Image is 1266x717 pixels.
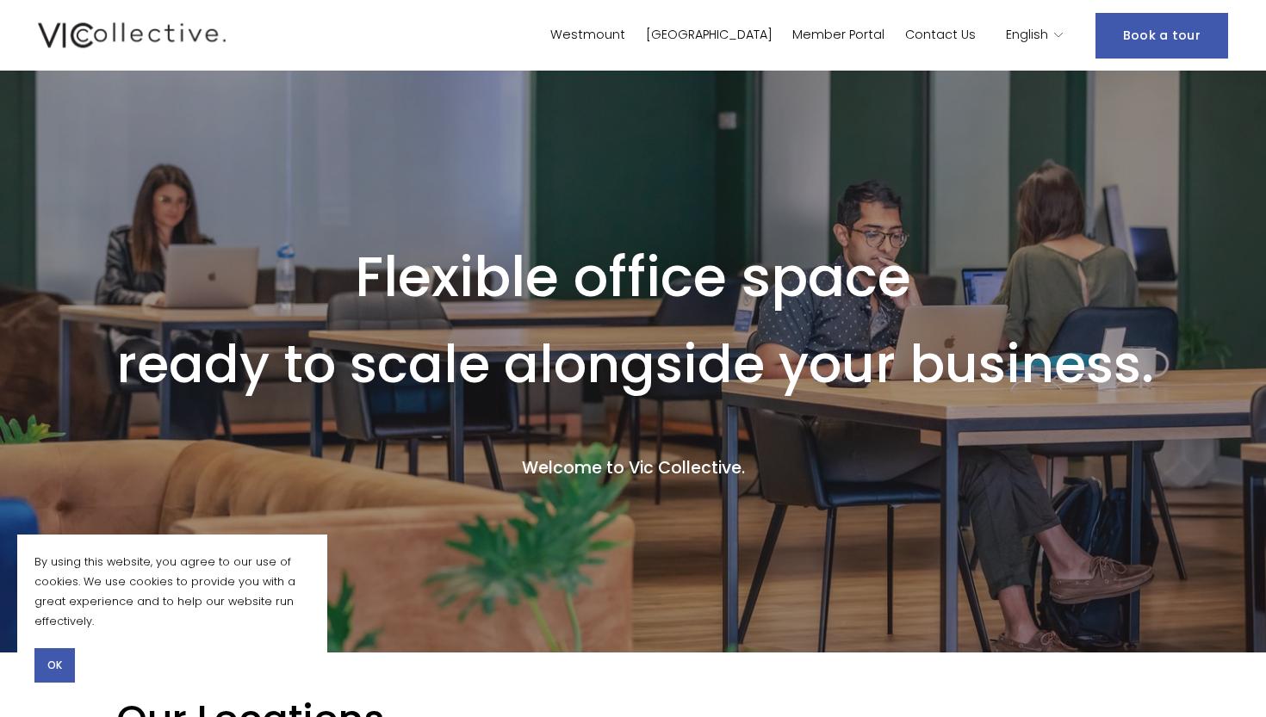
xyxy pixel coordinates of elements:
span: OK [47,658,62,673]
div: language picker [1006,23,1064,48]
img: Vic Collective [38,19,226,52]
button: OK [34,648,75,683]
a: Contact Us [905,23,976,48]
a: Westmount [550,23,625,48]
a: Member Portal [792,23,884,48]
h4: Welcome to Vic Collective. [116,457,1150,480]
a: Book a tour [1095,13,1228,59]
a: [GEOGRAPHIC_DATA] [646,23,773,48]
h1: ready to scale alongside your business. [116,338,1154,390]
p: By using this website, you agree to our use of cookies. We use cookies to provide you with a grea... [34,552,310,631]
section: Cookie banner [17,535,327,700]
h1: Flexible office space [116,244,1150,312]
span: English [1006,24,1048,46]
